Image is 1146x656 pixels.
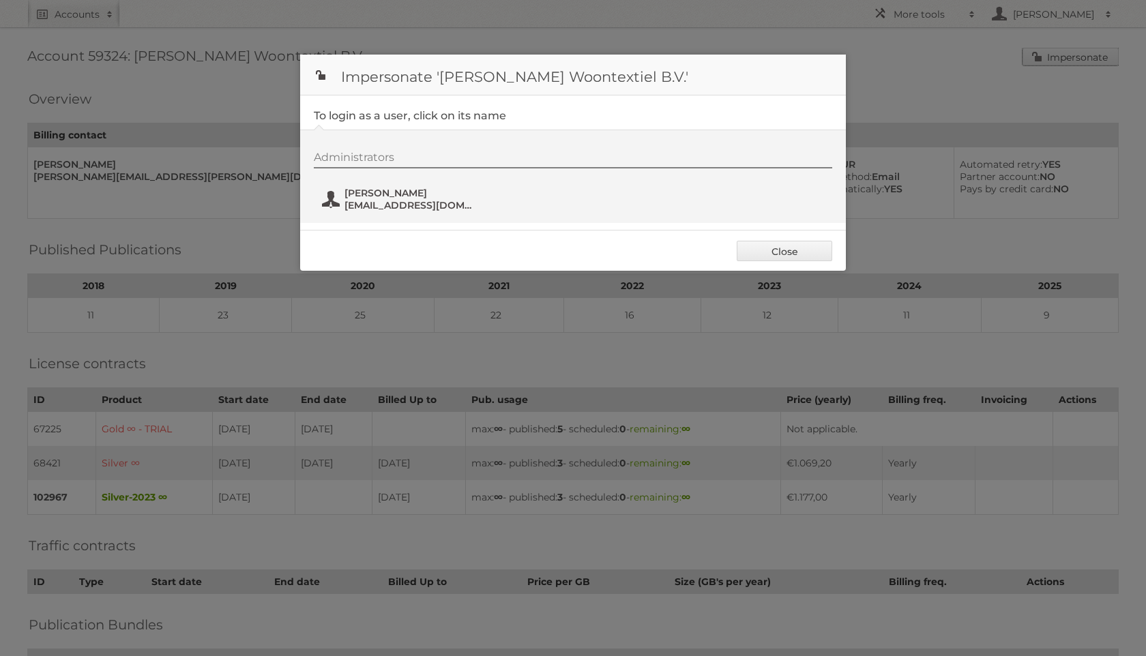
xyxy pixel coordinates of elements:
[314,151,832,168] div: Administrators
[344,199,477,211] span: [EMAIL_ADDRESS][DOMAIN_NAME]
[737,241,832,261] a: Close
[344,187,477,199] span: [PERSON_NAME]
[321,185,481,213] button: [PERSON_NAME] [EMAIL_ADDRESS][DOMAIN_NAME]
[300,55,846,95] h1: Impersonate '[PERSON_NAME] Woontextiel B.V.'
[314,109,506,122] legend: To login as a user, click on its name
